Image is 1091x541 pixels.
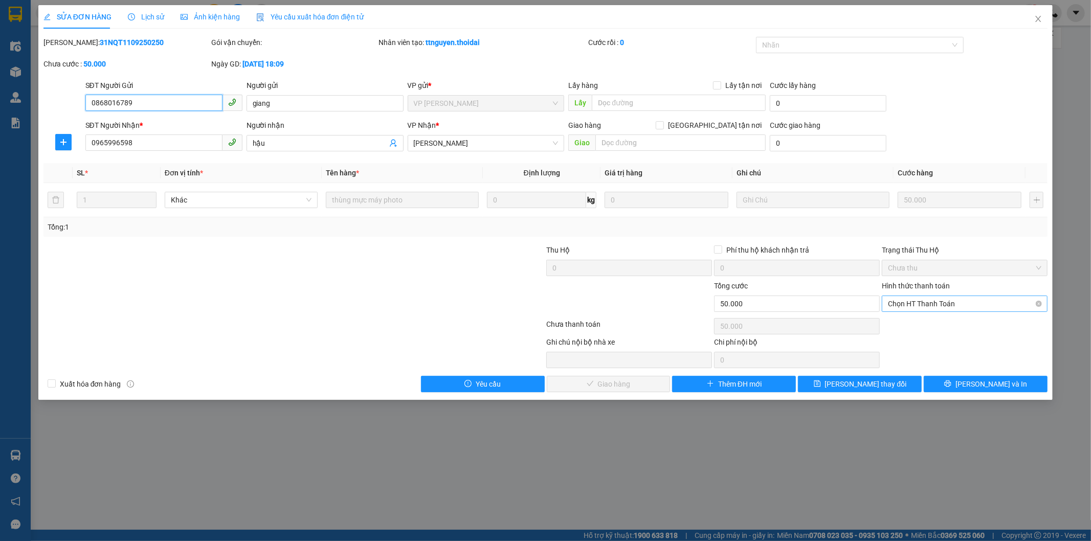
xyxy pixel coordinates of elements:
input: 0 [605,192,728,208]
span: clock-circle [128,13,135,20]
span: SL [77,169,85,177]
span: Cước hàng [898,169,933,177]
span: kg [586,192,596,208]
div: Chưa cước : [43,58,209,70]
span: Tên hàng [326,169,359,177]
span: Đơn vị tính [165,169,203,177]
div: Cước rồi : [588,37,754,48]
span: LN1109250251 [108,69,168,79]
div: Chưa thanh toán [546,319,714,336]
div: SĐT Người Nhận [85,120,242,131]
img: logo [5,36,13,88]
div: Chi phí nội bộ [714,336,880,352]
div: Nhân viên tạo: [379,37,587,48]
div: Ghi chú nội bộ nhà xe [546,336,712,352]
div: Ngày GD: [211,58,377,70]
input: Cước lấy hàng [770,95,886,111]
strong: CÔNG TY TNHH DỊCH VỤ DU LỊCH THỜI ĐẠI [19,8,102,41]
span: Thêm ĐH mới [718,378,762,390]
input: Ghi Chú [737,192,889,208]
span: info-circle [127,380,134,388]
input: 0 [898,192,1021,208]
label: Cước giao hàng [770,121,820,129]
span: [PERSON_NAME] thay đổi [825,378,907,390]
div: SĐT Người Gửi [85,80,242,91]
div: Người nhận [247,120,404,131]
button: plus [1030,192,1043,208]
button: delete [48,192,64,208]
span: close [1034,15,1042,23]
span: Lấy hàng [568,81,598,89]
span: Lấy tận nơi [721,80,766,91]
div: Gói vận chuyển: [211,37,377,48]
b: 31NQT1109250250 [100,38,164,47]
span: Tổng cước [714,282,748,290]
span: exclamation-circle [464,380,472,388]
span: Định lượng [524,169,560,177]
span: picture [181,13,188,20]
span: Giá trị hàng [605,169,642,177]
label: Hình thức thanh toán [882,282,950,290]
button: printer[PERSON_NAME] và In [924,376,1048,392]
span: Thu Hộ [546,246,570,254]
div: Người gửi [247,80,404,91]
span: Lịch sử [128,13,164,21]
span: [PERSON_NAME] và In [955,378,1027,390]
span: SỬA ĐƠN HÀNG [43,13,112,21]
input: VD: Bàn, Ghế [326,192,479,208]
span: phone [228,138,236,146]
button: checkGiao hàng [547,376,671,392]
span: VP Nhận [408,121,436,129]
button: save[PERSON_NAME] thay đổi [798,376,922,392]
th: Ghi chú [732,163,894,183]
button: exclamation-circleYêu cầu [421,376,545,392]
span: Phí thu hộ khách nhận trả [722,244,813,256]
span: Giao [568,134,595,151]
span: user-add [389,139,397,147]
span: Chọn HT Thanh Toán [888,296,1041,311]
span: plus [56,138,71,146]
div: Trạng thái Thu Hộ [882,244,1048,256]
div: Tổng: 1 [48,221,421,233]
b: 50.000 [83,60,106,68]
span: save [814,380,821,388]
div: [PERSON_NAME]: [43,37,209,48]
div: VP gửi [408,80,565,91]
span: phone [228,98,236,106]
span: Lấy [568,95,592,111]
b: ttnguyen.thoidai [426,38,480,47]
span: Ảnh kiện hàng [181,13,240,21]
span: Lý Nhân [414,136,559,151]
span: Chuyển phát nhanh: [GEOGRAPHIC_DATA] - [GEOGRAPHIC_DATA] [16,44,105,80]
span: Giao hàng [568,121,601,129]
span: Yêu cầu [476,378,501,390]
button: plus [55,134,72,150]
b: 0 [620,38,624,47]
input: Cước giao hàng [770,135,886,151]
b: [DATE] 18:09 [242,60,284,68]
label: Cước lấy hàng [770,81,816,89]
button: plusThêm ĐH mới [672,376,796,392]
span: edit [43,13,51,20]
span: printer [944,380,951,388]
span: [GEOGRAPHIC_DATA] tận nơi [664,120,766,131]
span: close-circle [1036,301,1042,307]
button: Close [1024,5,1053,34]
input: Dọc đường [592,95,766,111]
input: Dọc đường [595,134,766,151]
span: Khác [171,192,311,208]
span: Chưa thu [888,260,1041,276]
span: Yêu cầu xuất hóa đơn điện tử [256,13,364,21]
img: icon [256,13,264,21]
span: Xuất hóa đơn hàng [56,378,125,390]
span: plus [707,380,714,388]
span: VP Nguyễn Quốc Trị [414,96,559,111]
